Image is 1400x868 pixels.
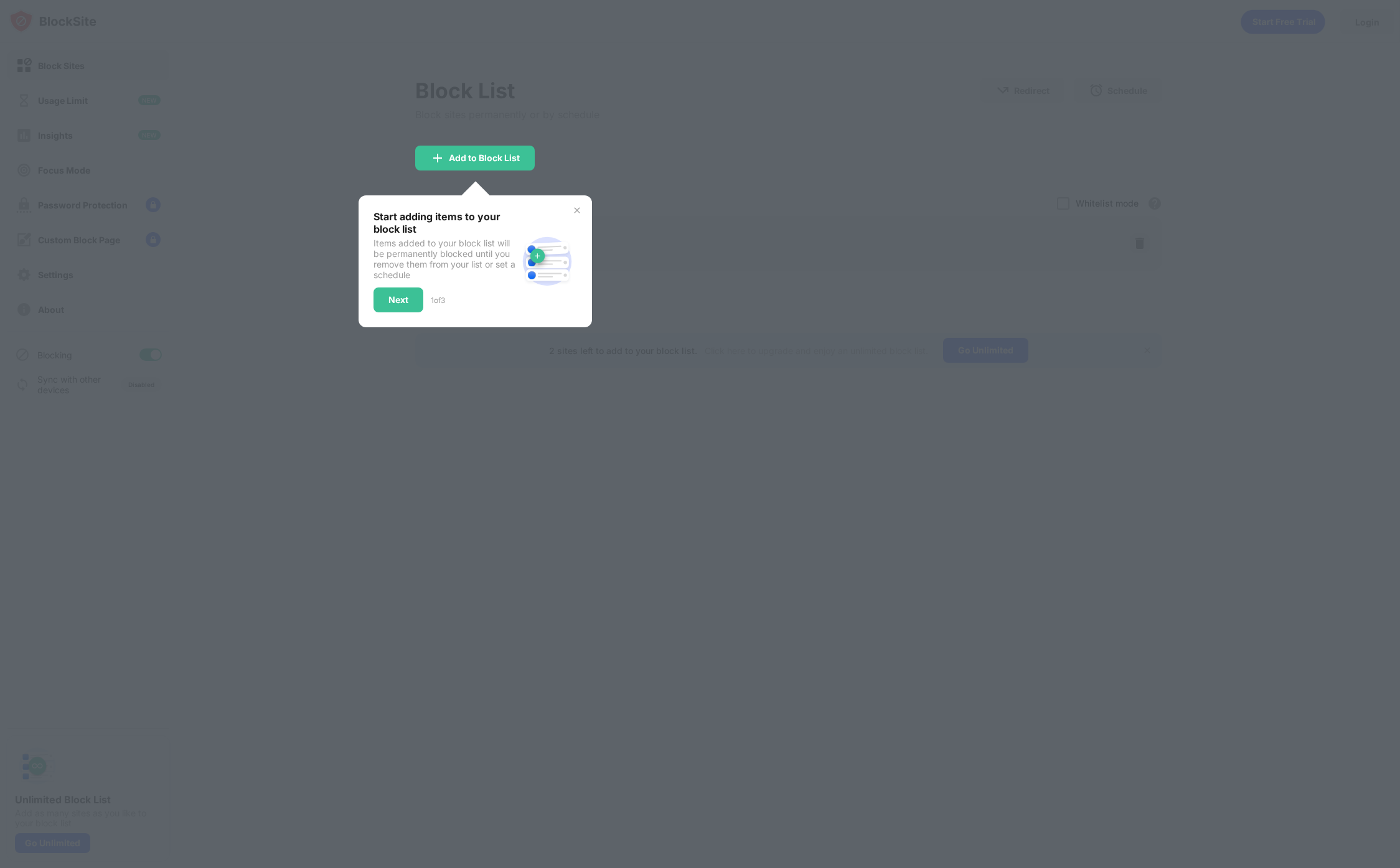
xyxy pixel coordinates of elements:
[517,231,577,291] img: block-site.svg
[449,153,520,163] div: Add to Block List
[373,210,517,235] div: Start adding items to your block list
[373,238,517,280] div: Items added to your block list will be permanently blocked until you remove them from your list o...
[431,296,445,305] div: 1 of 3
[388,295,408,305] div: Next
[572,205,582,215] img: x-button.svg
